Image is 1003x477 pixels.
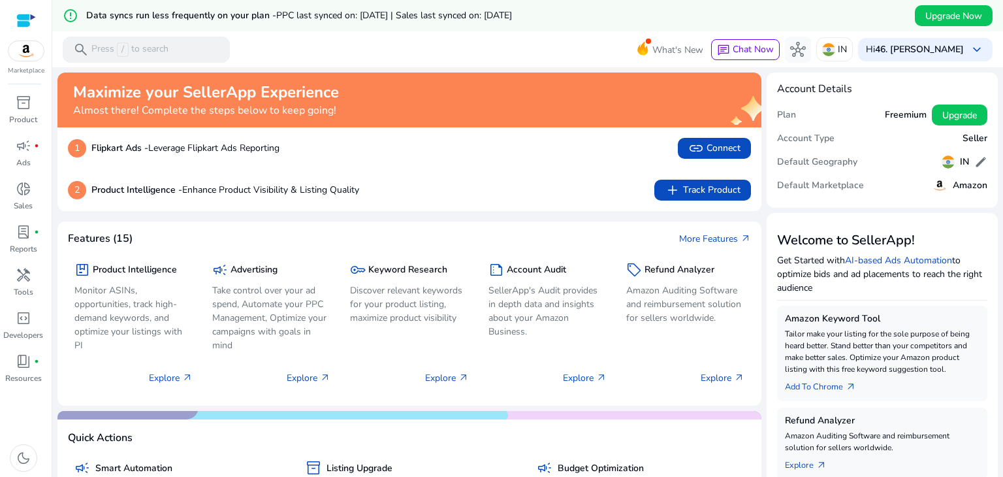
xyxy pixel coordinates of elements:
[626,284,744,325] p: Amazon Auditing Software and reimbursement solution for sellers worldwide.
[91,183,359,197] p: Enhance Product Visibility & Listing Quality
[86,10,512,22] h5: Data syncs run less frequently on your plan -
[822,43,835,56] img: in.svg
[3,329,43,341] p: Developers
[785,328,979,375] p: Tailor make your listing for the sole purpose of being heard better. Stand better than your compe...
[688,140,704,156] span: link
[974,156,987,169] span: edit
[969,42,985,58] span: keyboard_arrow_down
[68,432,133,444] h4: Quick Actions
[885,110,927,121] h5: Freemium
[16,181,31,197] span: donut_small
[14,200,33,212] p: Sales
[846,382,856,392] span: arrow_outward
[425,371,469,385] p: Explore
[740,233,751,244] span: arrow_outward
[960,157,969,168] h5: IN
[73,105,339,117] h4: Almost there! Complete the steps below to keep going!
[785,430,979,453] p: Amazon Auditing Software and reimbursement solution for sellers worldwide.
[596,372,607,383] span: arrow_outward
[326,463,392,474] h5: Listing Upgrade
[678,138,751,159] button: linkConnect
[932,178,947,193] img: amazon.svg
[34,229,39,235] span: fiber_manual_record
[915,5,993,26] button: Upgrade Now
[34,143,39,148] span: fiber_manual_record
[91,141,279,155] p: Leverage Flipkart Ads Reporting
[212,262,228,278] span: campaign
[458,372,469,383] span: arrow_outward
[537,460,552,476] span: campaign
[91,184,182,196] b: Product Intelligence -
[777,133,835,144] h5: Account Type
[785,453,837,472] a: Explorearrow_outward
[717,44,730,57] span: chat
[816,460,827,470] span: arrow_outward
[68,139,86,157] p: 1
[14,286,33,298] p: Tools
[91,142,148,154] b: Flipkart Ads -
[117,42,129,57] span: /
[16,354,31,369] span: book_4
[701,371,744,385] p: Explore
[507,265,566,276] h5: Account Audit
[73,42,89,58] span: search
[785,37,811,63] button: hub
[785,375,867,393] a: Add To Chrome
[368,265,447,276] h5: Keyword Research
[558,463,644,474] h5: Budget Optimization
[925,9,982,23] span: Upgrade Now
[679,232,751,246] a: More Featuresarrow_outward
[488,284,607,338] p: SellerApp's Audit provides in depth data and insights about your Amazon Business.
[777,233,987,248] h3: Welcome to SellerApp!
[16,157,31,169] p: Ads
[34,359,39,364] span: fiber_manual_record
[953,180,987,191] h5: Amazon
[777,110,796,121] h5: Plan
[963,133,987,144] h5: Seller
[350,284,468,325] p: Discover relevant keywords for your product listing, maximize product visibility
[212,284,330,352] p: Take control over your ad spend, Automate your PPC Management, Optimize your campaigns with goals...
[785,416,979,427] h5: Refund Analyzer
[74,284,193,352] p: Monitor ASINs, opportunities, track high-demand keywords, and optimize your listings with PI
[16,224,31,240] span: lab_profile
[688,140,740,156] span: Connect
[74,460,90,476] span: campaign
[942,108,977,122] span: Upgrade
[845,254,952,267] a: AI-based Ads Automation
[652,39,703,61] span: What's New
[790,42,806,58] span: hub
[68,233,133,245] h4: Features (15)
[785,314,979,325] h5: Amazon Keyword Tool
[68,181,86,199] p: 2
[777,157,857,168] h5: Default Geography
[95,463,172,474] h5: Smart Automation
[932,105,987,125] button: Upgrade
[73,83,339,102] h2: Maximize your SellerApp Experience
[665,182,740,198] span: Track Product
[16,310,31,326] span: code_blocks
[63,8,78,24] mat-icon: error_outline
[8,41,44,61] img: amazon.svg
[733,43,774,56] span: Chat Now
[350,262,366,278] span: key
[16,138,31,154] span: campaign
[665,182,680,198] span: add
[777,180,864,191] h5: Default Marketplace
[654,180,751,201] button: addTrack Product
[16,95,31,110] span: inventory_2
[866,45,964,54] p: Hi
[942,156,955,169] img: in.svg
[149,371,193,385] p: Explore
[8,66,44,76] p: Marketplace
[16,450,31,466] span: dark_mode
[306,460,321,476] span: inventory_2
[287,371,330,385] p: Explore
[711,39,780,60] button: chatChat Now
[734,372,744,383] span: arrow_outward
[182,372,193,383] span: arrow_outward
[777,83,852,95] h4: Account Details
[838,38,847,61] p: IN
[93,265,177,276] h5: Product Intelligence
[563,371,607,385] p: Explore
[231,265,278,276] h5: Advertising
